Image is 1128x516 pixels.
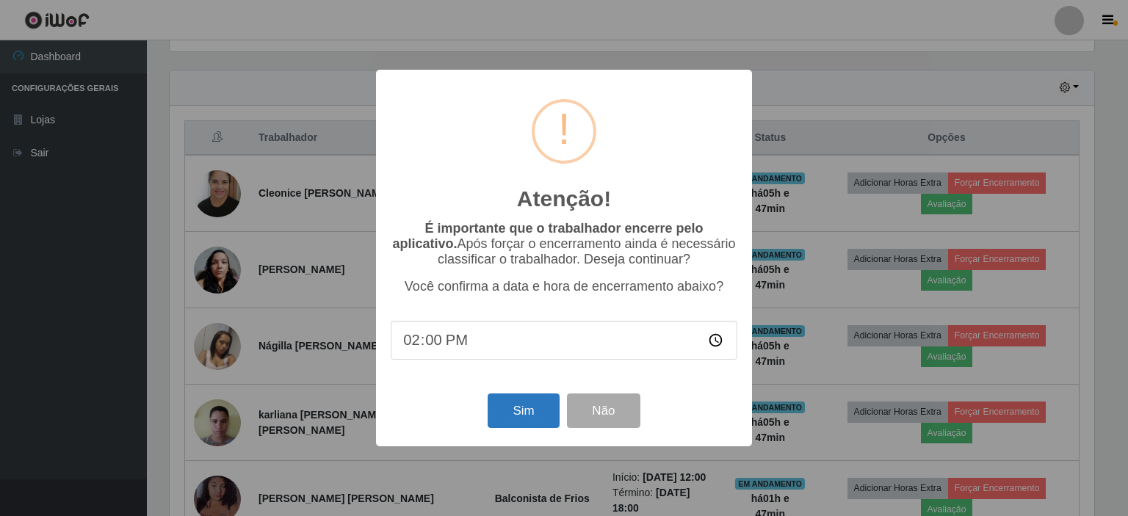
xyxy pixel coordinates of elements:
[488,393,559,428] button: Sim
[517,186,611,212] h2: Atenção!
[391,279,737,294] p: Você confirma a data e hora de encerramento abaixo?
[567,393,640,428] button: Não
[392,221,703,251] b: É importante que o trabalhador encerre pelo aplicativo.
[391,221,737,267] p: Após forçar o encerramento ainda é necessário classificar o trabalhador. Deseja continuar?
